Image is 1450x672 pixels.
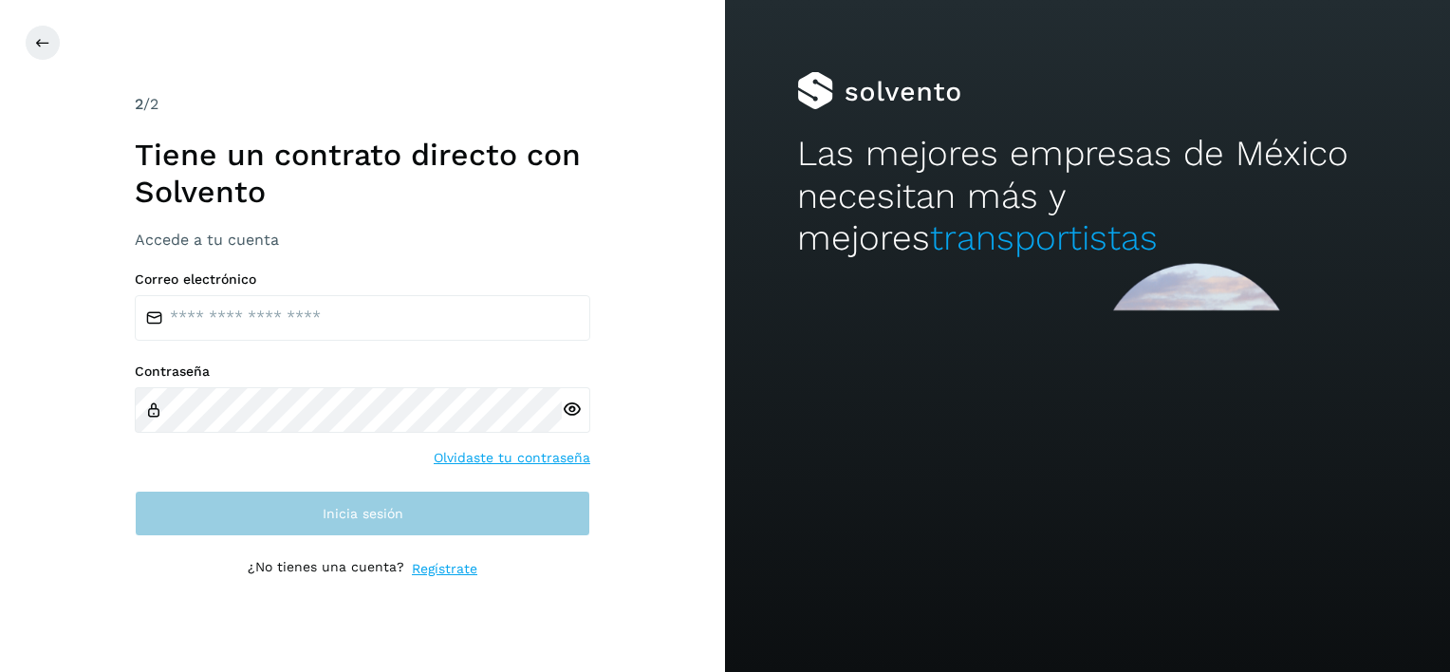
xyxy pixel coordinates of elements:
[135,491,590,536] button: Inicia sesión
[135,93,590,116] div: /2
[434,448,590,468] a: Olvidaste tu contraseña
[135,231,590,249] h3: Accede a tu cuenta
[135,95,143,113] span: 2
[412,559,477,579] a: Regístrate
[135,364,590,380] label: Contraseña
[797,133,1377,259] h2: Las mejores empresas de México necesitan más y mejores
[323,507,403,520] span: Inicia sesión
[248,559,404,579] p: ¿No tienes una cuenta?
[930,217,1158,258] span: transportistas
[135,137,590,210] h1: Tiene un contrato directo con Solvento
[135,271,590,288] label: Correo electrónico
